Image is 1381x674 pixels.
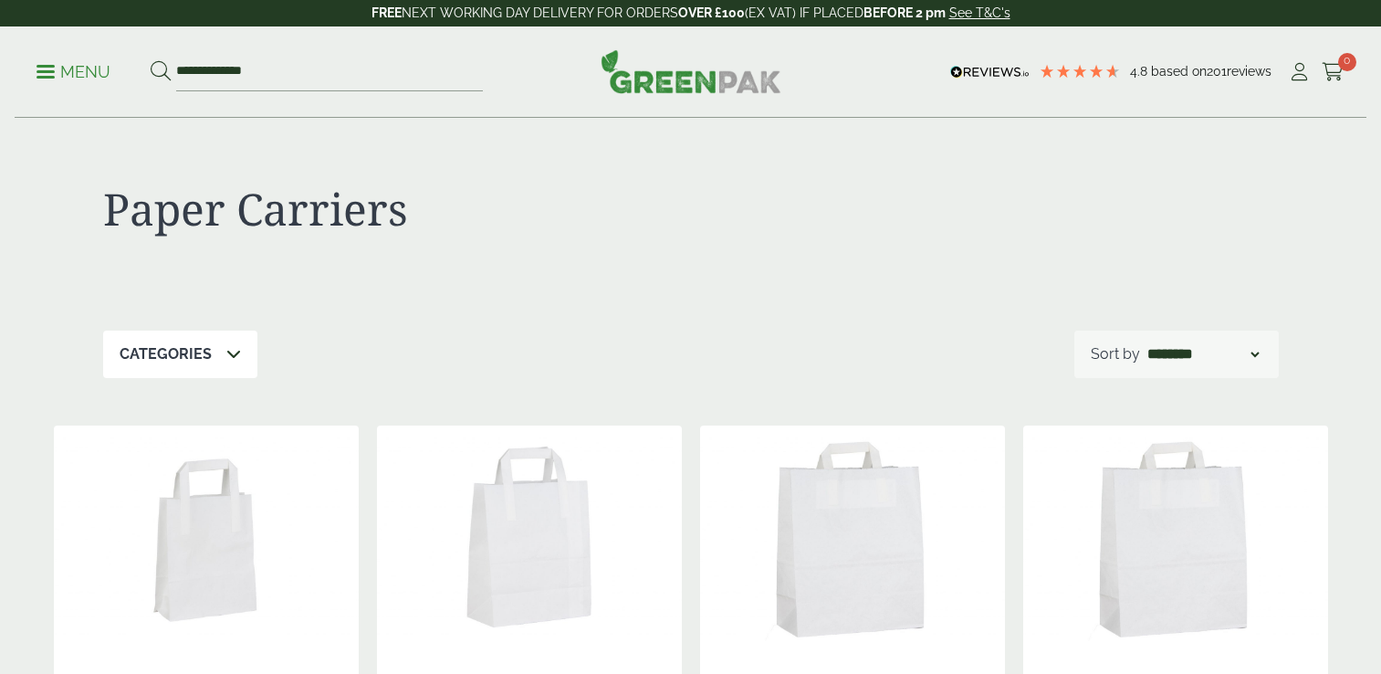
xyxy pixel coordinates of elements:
strong: FREE [371,5,402,20]
span: 4.8 [1130,64,1151,79]
p: Sort by [1091,343,1140,365]
img: Large SOS White Paper Carrier Bag-0 [1023,426,1328,654]
span: 0 [1338,53,1356,71]
span: reviews [1227,64,1271,79]
img: Small White SOS Paper Carrier Bag-0 [54,426,359,654]
a: Menu [37,61,110,79]
i: My Account [1288,63,1311,81]
img: GreenPak Supplies [601,49,781,93]
div: 4.79 Stars [1039,63,1121,79]
p: Menu [37,61,110,83]
strong: OVER £100 [678,5,745,20]
img: Large SOS White Paper Carrier Bag-0 [700,426,1005,654]
p: Categories [120,343,212,365]
span: Based on [1151,64,1207,79]
select: Shop order [1144,343,1262,365]
h1: Paper Carriers [103,183,691,236]
a: See T&C's [949,5,1010,20]
strong: BEFORE 2 pm [863,5,946,20]
a: 0 [1322,58,1344,86]
img: REVIEWS.io [950,66,1030,79]
img: Medium SOS White Paper Carrier Bag-0 [377,426,682,654]
span: 201 [1207,64,1227,79]
i: Cart [1322,63,1344,81]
